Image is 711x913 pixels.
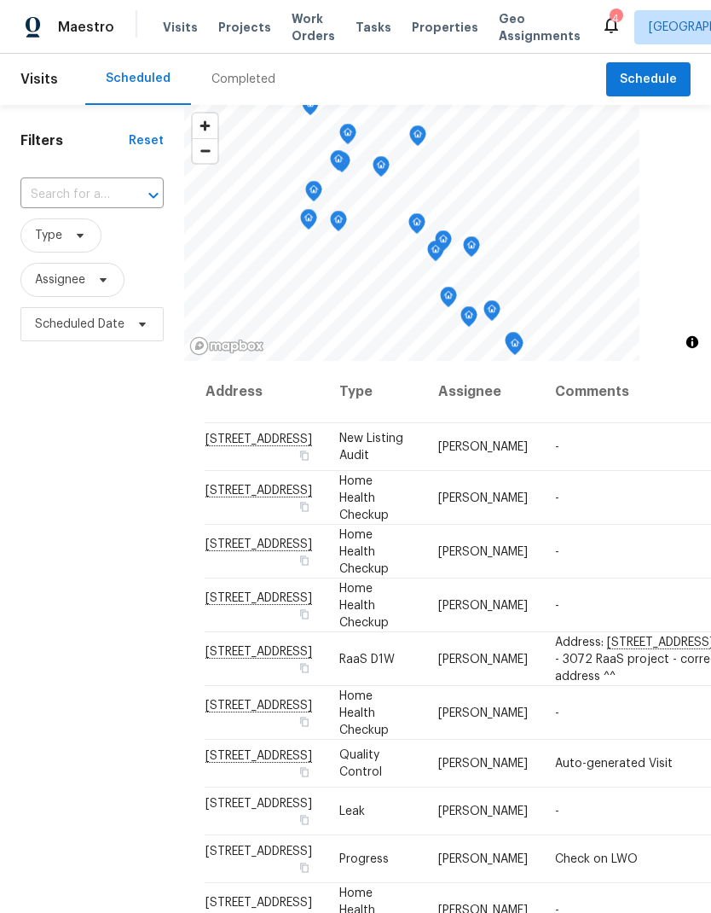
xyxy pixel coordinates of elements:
[300,209,317,236] div: Map marker
[555,805,559,817] span: -
[35,271,85,288] span: Assignee
[297,812,312,828] button: Copy Address
[205,896,312,908] span: [STREET_ADDRESS]
[163,19,198,36] span: Visits
[339,582,389,628] span: Home Health Checkup
[499,10,581,44] span: Geo Assignments
[184,105,639,361] canvas: Map
[438,545,528,557] span: [PERSON_NAME]
[412,19,478,36] span: Properties
[339,474,389,520] span: Home Health Checkup
[330,211,347,237] div: Map marker
[435,230,452,257] div: Map marker
[483,300,500,327] div: Map marker
[339,528,389,574] span: Home Health Checkup
[297,660,312,675] button: Copy Address
[339,805,365,817] span: Leak
[440,287,457,313] div: Map marker
[555,758,673,770] span: Auto-generated Visit
[555,545,559,557] span: -
[460,306,477,333] div: Map marker
[339,853,389,865] span: Progress
[339,689,389,736] span: Home Health Checkup
[427,241,444,267] div: Map marker
[297,606,312,621] button: Copy Address
[205,798,312,810] span: [STREET_ADDRESS]
[20,132,129,149] h1: Filters
[555,491,559,503] span: -
[189,336,264,356] a: Mapbox homepage
[205,846,312,858] span: [STREET_ADDRESS]
[606,62,691,97] button: Schedule
[408,213,425,240] div: Map marker
[610,10,621,27] div: 4
[302,95,319,121] div: Map marker
[20,61,58,98] span: Visits
[193,113,217,138] button: Zoom in
[438,707,528,718] span: [PERSON_NAME]
[129,132,164,149] div: Reset
[373,156,390,183] div: Map marker
[555,441,559,453] span: -
[687,333,697,352] span: Toggle attribution
[438,758,528,770] span: [PERSON_NAME]
[339,653,395,665] span: RaaS D1W
[339,433,403,462] span: New Listing Audit
[438,491,528,503] span: [PERSON_NAME]
[438,653,528,665] span: [PERSON_NAME]
[555,707,559,718] span: -
[326,361,425,423] th: Type
[339,124,356,150] div: Map marker
[193,138,217,163] button: Zoom out
[297,860,312,875] button: Copy Address
[555,599,559,611] span: -
[438,441,528,453] span: [PERSON_NAME]
[35,227,62,244] span: Type
[218,19,271,36] span: Projects
[305,181,322,207] div: Map marker
[297,498,312,514] button: Copy Address
[35,316,124,333] span: Scheduled Date
[438,599,528,611] span: [PERSON_NAME]
[425,361,541,423] th: Assignee
[20,182,116,208] input: Search for an address...
[409,125,426,152] div: Map marker
[330,150,347,177] div: Map marker
[682,332,702,352] button: Toggle attribution
[142,183,165,207] button: Open
[620,69,677,90] span: Schedule
[211,71,275,88] div: Completed
[438,853,528,865] span: [PERSON_NAME]
[438,805,528,817] span: [PERSON_NAME]
[506,334,523,361] div: Map marker
[106,70,171,87] div: Scheduled
[297,448,312,463] button: Copy Address
[355,21,391,33] span: Tasks
[297,765,312,780] button: Copy Address
[505,332,522,358] div: Map marker
[205,361,326,423] th: Address
[339,749,382,778] span: Quality Control
[555,853,638,865] span: Check on LWO
[297,713,312,729] button: Copy Address
[193,139,217,163] span: Zoom out
[292,10,335,44] span: Work Orders
[297,552,312,567] button: Copy Address
[463,236,480,263] div: Map marker
[58,19,114,36] span: Maestro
